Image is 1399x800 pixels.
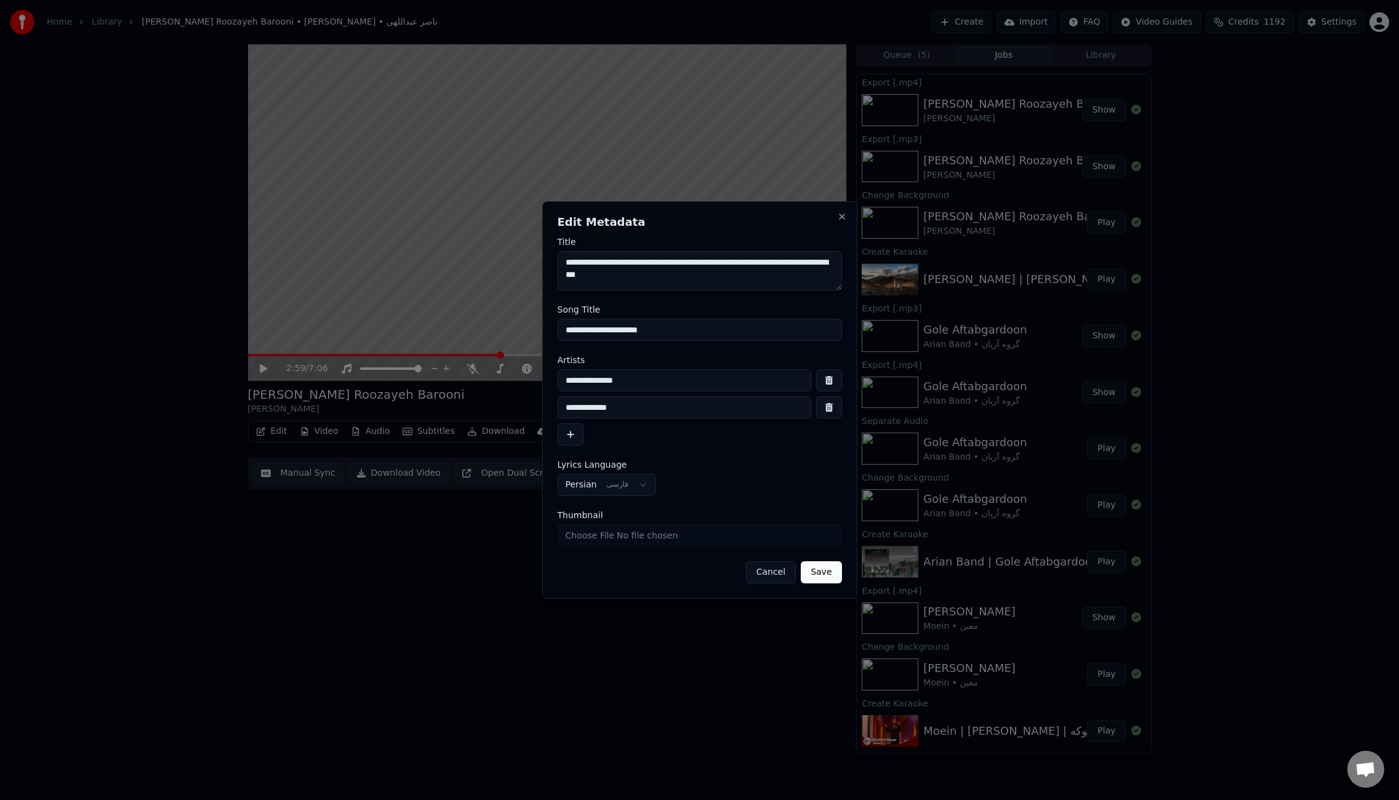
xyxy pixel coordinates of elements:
span: Lyrics Language [558,460,627,469]
button: Save [801,561,841,583]
label: Title [558,238,842,246]
h2: Edit Metadata [558,217,842,228]
span: Thumbnail [558,511,603,519]
label: Song Title [558,305,842,314]
button: Cancel [746,561,796,583]
label: Artists [558,356,842,364]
